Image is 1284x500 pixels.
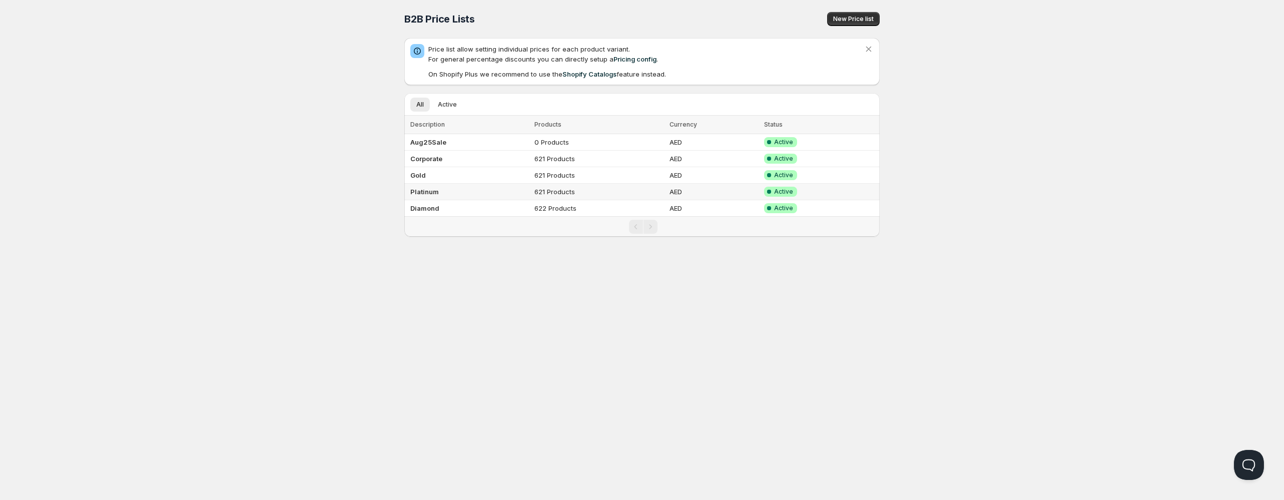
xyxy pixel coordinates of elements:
[1234,450,1264,480] iframe: Help Scout Beacon - Open
[667,200,761,217] td: AED
[774,155,793,163] span: Active
[428,44,864,64] p: Price list allow setting individual prices for each product variant. For general percentage disco...
[774,138,793,146] span: Active
[404,13,475,25] span: B2B Price Lists
[774,188,793,196] span: Active
[410,171,426,179] b: Gold
[613,55,657,63] a: Pricing config
[833,15,874,23] span: New Price list
[531,200,667,217] td: 622 Products
[410,188,439,196] b: Platinum
[410,138,446,146] b: Aug25Sale
[667,134,761,151] td: AED
[774,204,793,212] span: Active
[827,12,880,26] button: New Price list
[667,184,761,200] td: AED
[562,70,616,78] a: Shopify Catalogs
[531,184,667,200] td: 621 Products
[410,204,439,212] b: Diamond
[531,167,667,184] td: 621 Products
[428,69,864,79] p: On Shopify Plus we recommend to use the feature instead.
[531,151,667,167] td: 621 Products
[667,167,761,184] td: AED
[410,155,442,163] b: Corporate
[764,121,783,128] span: Status
[862,42,876,56] button: Dismiss notification
[438,101,457,109] span: Active
[404,216,880,237] nav: Pagination
[670,121,697,128] span: Currency
[410,121,445,128] span: Description
[774,171,793,179] span: Active
[667,151,761,167] td: AED
[416,101,424,109] span: All
[531,134,667,151] td: 0 Products
[534,121,561,128] span: Products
